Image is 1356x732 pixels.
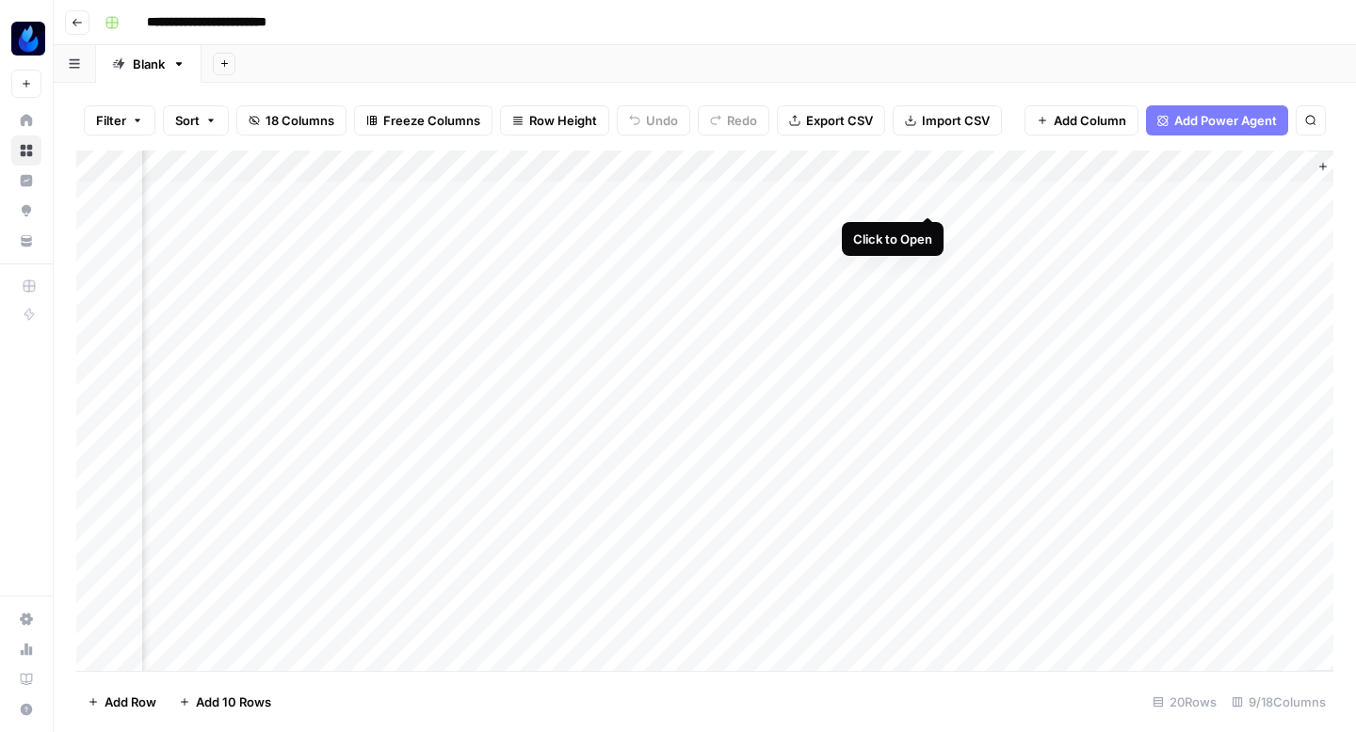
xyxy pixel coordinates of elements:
span: Sort [175,111,200,130]
div: 20 Rows [1145,687,1224,717]
span: Import CSV [922,111,990,130]
button: Sort [163,105,229,135]
span: Add 10 Rows [196,692,271,711]
button: 18 Columns [236,105,347,135]
a: Browse [11,135,41,166]
a: Blank [96,45,202,83]
button: Filter [84,105,155,135]
button: Workspace: AgentFire Content [11,15,41,62]
div: Click to Open [853,230,932,248]
button: Redo [698,105,769,135]
span: Export CSV [806,111,873,130]
button: Add 10 Rows [168,687,282,717]
button: Add Row [76,687,168,717]
a: Opportunities [11,196,41,226]
button: Export CSV [777,105,885,135]
button: Help + Support [11,694,41,724]
button: Add Power Agent [1146,105,1288,135]
button: Freeze Columns [354,105,492,135]
div: 9/18 Columns [1224,687,1333,717]
img: AgentFire Content Logo [11,22,45,56]
span: 18 Columns [266,111,334,130]
span: Filter [96,111,126,130]
button: Add Column [1025,105,1138,135]
button: Undo [617,105,690,135]
div: Blank [133,55,165,73]
span: Add Row [105,692,156,711]
a: Usage [11,634,41,664]
a: Learning Hub [11,664,41,694]
a: Home [11,105,41,135]
button: Row Height [500,105,609,135]
span: Row Height [529,111,597,130]
a: Your Data [11,226,41,256]
a: Insights [11,166,41,196]
span: Freeze Columns [383,111,480,130]
span: Undo [646,111,678,130]
span: Add Column [1054,111,1126,130]
button: Import CSV [893,105,1002,135]
span: Redo [727,111,757,130]
span: Add Power Agent [1174,111,1277,130]
a: Settings [11,604,41,634]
